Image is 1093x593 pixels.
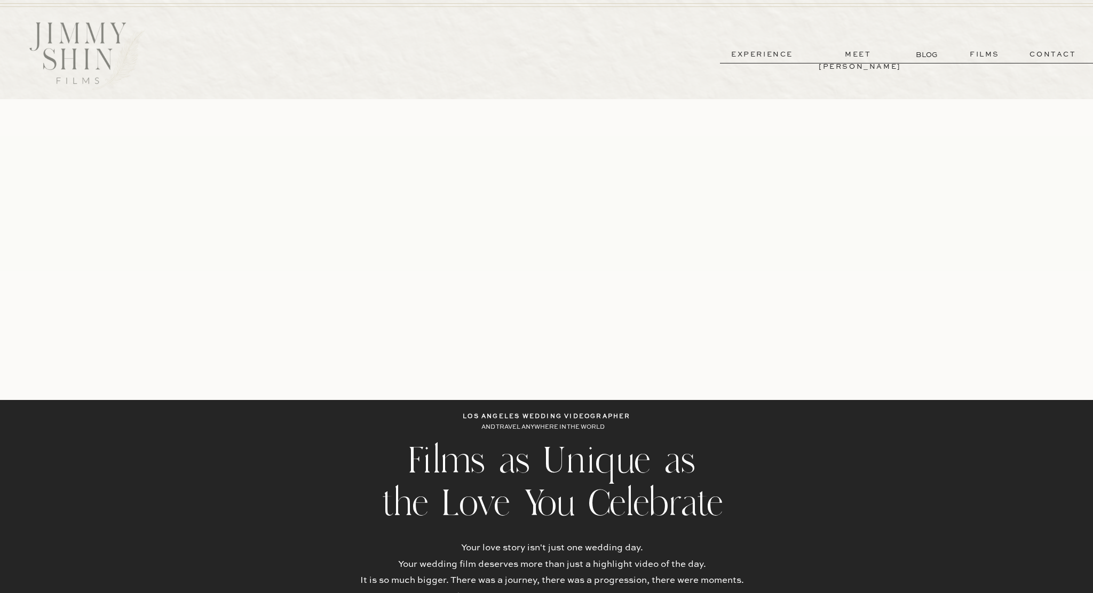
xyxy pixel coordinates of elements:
[723,49,802,61] a: experience
[819,49,898,61] a: meet [PERSON_NAME]
[1015,49,1091,61] a: contact
[463,414,630,420] b: los angeles wedding videographer
[916,49,940,60] a: BLOG
[959,49,1011,61] a: films
[379,439,725,527] h2: Films as Unique as the Love You Celebrate
[481,422,612,434] p: AND TRAVEL ANYWHERE IN THE WORLD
